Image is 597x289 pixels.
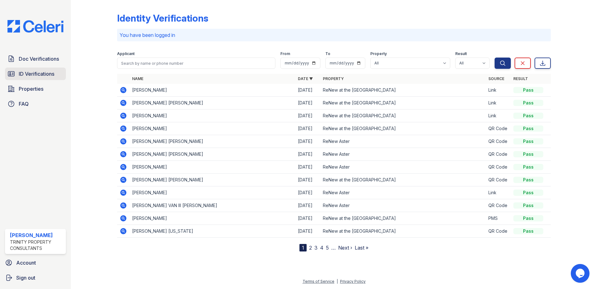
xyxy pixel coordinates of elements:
span: FAQ [19,100,29,108]
span: Sign out [16,274,35,281]
span: ID Verifications [19,70,54,78]
div: Pass [513,113,543,119]
div: Trinity Property Consultants [10,239,63,251]
td: ReNew Aster [320,161,486,174]
td: ReNew Aster [320,199,486,212]
td: ReNew at the [GEOGRAPHIC_DATA] [320,109,486,122]
td: [DATE] [295,148,320,161]
div: Pass [513,87,543,93]
td: [DATE] [295,199,320,212]
a: Account [2,256,68,269]
a: Privacy Policy [340,279,366,284]
td: [PERSON_NAME] [130,84,295,97]
a: Terms of Service [303,279,334,284]
div: | [337,279,338,284]
td: QR Code [486,199,511,212]
td: [DATE] [295,212,320,225]
td: [DATE] [295,186,320,199]
td: [DATE] [295,97,320,109]
div: Pass [513,164,543,170]
label: To [325,51,330,56]
div: Pass [513,190,543,196]
td: [DATE] [295,174,320,186]
p: You have been logged in [120,31,548,39]
div: Identity Verifications [117,13,208,24]
td: ReNew at the [GEOGRAPHIC_DATA] [320,84,486,97]
td: ReNew Aster [320,135,486,148]
img: CE_Logo_Blue-a8612792a0a2168367f1c8372b55b34899dd931a85d93a1a3d3e32e68fde9ad4.png [2,20,68,33]
td: [PERSON_NAME] [PERSON_NAME] [130,174,295,186]
td: Link [486,186,511,199]
td: [PERSON_NAME] [130,122,295,135]
td: [DATE] [295,161,320,174]
td: Link [486,84,511,97]
label: From [280,51,290,56]
label: Applicant [117,51,135,56]
a: Next › [338,245,352,251]
a: ID Verifications [5,68,66,80]
td: Link [486,97,511,109]
a: Result [513,76,528,81]
td: QR Code [486,148,511,161]
td: ReNew at the [GEOGRAPHIC_DATA] [320,174,486,186]
td: [PERSON_NAME] [130,109,295,122]
td: ReNew at the [GEOGRAPHIC_DATA] [320,122,486,135]
td: [PERSON_NAME] [130,212,295,225]
span: Properties [19,85,43,93]
td: [PERSON_NAME] VAN III [PERSON_NAME] [130,199,295,212]
td: [PERSON_NAME] [PERSON_NAME] [130,148,295,161]
td: [DATE] [295,225,320,238]
input: Search by name or phone number [117,58,275,69]
td: ReNew at the [GEOGRAPHIC_DATA] [320,97,486,109]
div: Pass [513,138,543,144]
a: Property [323,76,344,81]
td: ReNew at the [GEOGRAPHIC_DATA] [320,212,486,225]
a: 3 [314,245,318,251]
td: [PERSON_NAME] [US_STATE] [130,225,295,238]
div: Pass [513,228,543,234]
td: QR Code [486,225,511,238]
td: ReNew Aster [320,148,486,161]
td: [DATE] [295,122,320,135]
a: Source [488,76,504,81]
div: Pass [513,151,543,157]
div: Pass [513,215,543,221]
a: Name [132,76,143,81]
td: [PERSON_NAME] [PERSON_NAME] [130,97,295,109]
iframe: chat widget [571,264,591,283]
td: [PERSON_NAME] [130,161,295,174]
td: QR Code [486,135,511,148]
td: [DATE] [295,84,320,97]
div: [PERSON_NAME] [10,231,63,239]
td: QR Code [486,174,511,186]
a: Last » [355,245,368,251]
td: QR Code [486,122,511,135]
div: Pass [513,177,543,183]
td: [PERSON_NAME] [130,186,295,199]
div: Pass [513,100,543,106]
a: Sign out [2,271,68,284]
td: Link [486,109,511,122]
a: FAQ [5,98,66,110]
a: 4 [320,245,323,251]
div: Pass [513,202,543,209]
a: 5 [326,245,329,251]
a: Properties [5,83,66,95]
td: ReNew Aster [320,186,486,199]
a: Date ▼ [298,76,313,81]
a: 2 [309,245,312,251]
td: [PERSON_NAME] [PERSON_NAME] [130,135,295,148]
span: … [331,244,336,251]
a: Doc Verifications [5,53,66,65]
div: 1 [299,244,307,251]
td: [DATE] [295,135,320,148]
td: PMS [486,212,511,225]
span: Account [16,259,36,266]
label: Result [455,51,467,56]
label: Property [370,51,387,56]
td: QR Code [486,161,511,174]
span: Doc Verifications [19,55,59,63]
td: [DATE] [295,109,320,122]
td: ReNew at the [GEOGRAPHIC_DATA] [320,225,486,238]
